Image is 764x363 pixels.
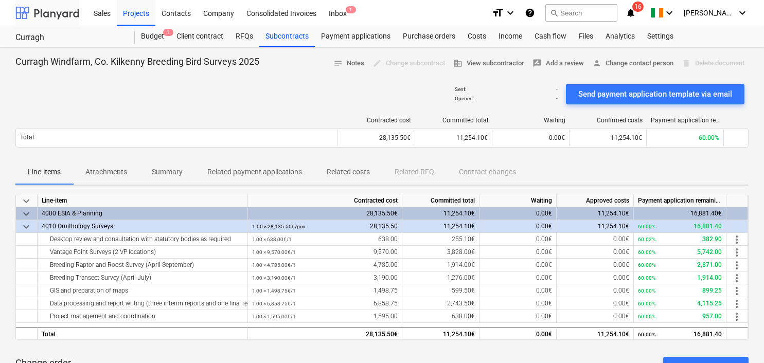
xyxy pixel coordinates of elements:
[38,327,248,340] div: Total
[638,310,722,323] div: 957.00
[566,84,744,104] button: Send payment application template via email
[504,7,517,19] i: keyboard_arrow_down
[252,220,398,233] div: 28,135.50
[641,26,680,47] div: Settings
[699,134,719,141] span: 60.00%
[496,117,565,124] div: Waiting
[452,287,475,294] span: 599.50€
[229,26,259,47] a: RFQs
[252,284,398,297] div: 1,498.75
[248,207,402,220] div: 28,135.50€
[731,298,743,310] span: more_vert
[638,288,655,294] small: 60.00%
[492,7,504,19] i: format_size
[613,287,629,294] span: 0.00€
[20,221,32,233] span: keyboard_arrow_down
[85,167,127,177] p: Attachments
[248,194,402,207] div: Contracted cost
[15,32,122,43] div: Curragh
[333,59,343,68] span: notes
[651,117,720,124] div: Payment application remaining
[443,223,475,230] span: 11,254.10€
[447,274,475,281] span: 1,276.00€
[479,327,557,340] div: 0.00€
[638,262,655,268] small: 60.00%
[461,26,492,47] a: Costs
[135,26,170,47] a: Budget1
[20,208,32,220] span: keyboard_arrow_down
[42,233,243,246] div: Desktop review and consultation with statutory bodies as required
[252,237,292,242] small: 1.00 × 638.00€ / 1
[638,246,722,259] div: 5,742.00
[42,271,243,284] div: Breeding Transect Survey (April-July)
[638,271,722,284] div: 1,914.00
[638,301,655,306] small: 60.00%
[731,272,743,284] span: more_vert
[28,167,61,177] p: Line-items
[736,7,749,19] i: keyboard_arrow_down
[252,310,398,323] div: 1,595.00
[170,26,229,47] a: Client contract
[252,224,305,229] small: 1.00 × 28,135.50€ / pcs
[163,29,173,36] span: 1
[449,56,528,71] button: View subcontractor
[638,224,655,229] small: 60.00%
[536,287,552,294] span: 0.00€
[248,327,402,340] div: 28,135.50€
[397,26,461,47] a: Purchase orders
[42,207,243,220] div: 4000 ESIA & Planning
[634,194,726,207] div: Payment application remaining
[549,134,565,141] span: 0.00€
[536,261,552,268] span: 0.00€
[333,58,364,69] span: Notes
[634,207,726,220] div: 16,881.40€
[456,134,488,141] span: 11,254.10€
[550,9,558,17] span: search
[599,26,641,47] a: Analytics
[402,207,479,220] div: 11,254.10€
[20,195,32,207] span: keyboard_arrow_down
[447,248,475,256] span: 3,828.00€
[536,274,552,281] span: 0.00€
[557,207,634,220] div: 11,254.10€
[613,235,629,243] span: 0.00€
[638,328,722,341] div: 16,881.40
[479,207,557,220] div: 0.00€
[536,235,552,243] span: 0.00€
[252,301,296,306] small: 1.00 × 6,858.75€ / 1
[419,117,488,124] div: Committed total
[536,223,552,230] span: 0.00€
[613,313,629,320] span: 0.00€
[532,58,584,69] span: Add a review
[528,56,588,71] button: Add a review
[613,261,629,268] span: 0.00€
[342,117,411,124] div: Contracted cost
[592,58,673,69] span: Change contact person
[613,248,629,256] span: 0.00€
[252,297,398,310] div: 6,858.75
[259,26,315,47] div: Subcontracts
[42,259,243,271] div: Breeding Raptor and Roost Survey (April-September)
[252,288,296,294] small: 1.00 × 1,498.75€ / 1
[447,300,475,307] span: 2,743.50€
[557,194,634,207] div: Approved costs
[638,297,722,310] div: 4,115.25
[573,26,599,47] a: Files
[492,26,528,47] a: Income
[252,275,296,281] small: 1.00 × 3,190.00€ / 1
[453,58,524,69] span: View subcontractor
[638,237,655,242] small: 60.02%
[453,59,463,68] span: business
[20,133,34,142] p: Total
[638,220,722,233] div: 16,881.40
[346,6,356,13] span: 1
[638,259,722,271] div: 2,871.00
[402,327,479,340] div: 11,254.10€
[613,300,629,307] span: 0.00€
[556,95,558,102] p: -
[525,7,535,19] i: Knowledge base
[38,194,248,207] div: Line-item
